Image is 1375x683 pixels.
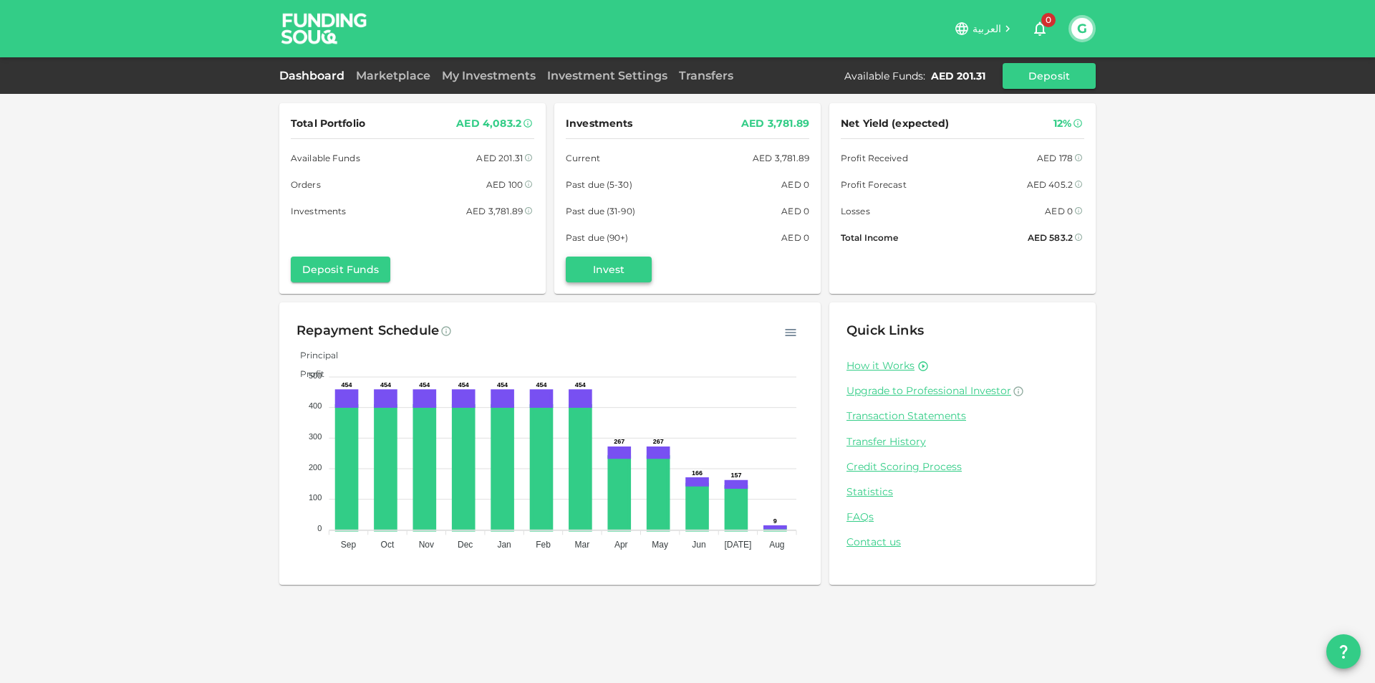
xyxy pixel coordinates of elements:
[781,230,809,245] div: AED 0
[456,115,521,133] div: AED 4,083.2
[753,151,809,166] div: AED 3,781.89
[566,177,632,192] span: Past due (5-30)
[291,204,346,219] span: Investments
[291,257,390,282] button: Deposit Funds
[309,432,322,441] tspan: 300
[381,540,395,550] tspan: Oct
[309,493,322,502] tspan: 100
[317,524,322,532] tspan: 0
[497,540,511,550] tspan: Jan
[781,177,809,192] div: AED 0
[541,69,673,82] a: Investment Settings
[781,204,809,219] div: AED 0
[1026,14,1054,43] button: 0
[296,320,439,343] div: Repayment Schedule
[1027,177,1073,192] div: AED 405.2
[458,540,473,550] tspan: Dec
[1003,63,1096,89] button: Deposit
[844,69,925,83] div: Available Funds :
[846,435,1079,449] a: Transfer History
[841,115,950,133] span: Net Yield (expected)
[350,69,436,82] a: Marketplace
[846,535,1079,549] a: Contact us
[846,384,1011,397] span: Upgrade to Professional Investor
[486,177,523,192] div: AED 100
[1071,18,1093,39] button: G
[419,540,434,550] tspan: Nov
[566,151,600,166] span: Current
[279,69,350,82] a: Dashboard
[566,230,629,245] span: Past due (90+)
[291,115,365,133] span: Total Portfolio
[846,460,1079,474] a: Credit Scoring Process
[341,540,357,550] tspan: Sep
[289,350,338,360] span: Principal
[846,384,1079,398] a: Upgrade to Professional Investor
[931,69,985,83] div: AED 201.31
[289,368,324,379] span: Profit
[291,151,360,166] span: Available Funds
[841,204,870,219] span: Losses
[1045,204,1073,219] div: AED 0
[1326,634,1361,669] button: question
[536,540,551,550] tspan: Feb
[846,359,915,373] a: How it Works
[1053,115,1071,133] div: 12%
[566,115,632,133] span: Investments
[291,177,321,192] span: Orders
[566,204,635,219] span: Past due (31-90)
[841,151,908,166] span: Profit Received
[1037,151,1073,166] div: AED 178
[652,540,668,550] tspan: May
[673,69,739,82] a: Transfers
[846,510,1079,524] a: FAQs
[846,409,1079,423] a: Transaction Statements
[769,540,784,550] tspan: Aug
[1041,13,1056,27] span: 0
[725,540,752,550] tspan: [DATE]
[1028,230,1073,245] div: AED 583.2
[973,22,1001,35] span: العربية
[309,371,322,380] tspan: 500
[741,115,809,133] div: AED 3,781.89
[309,463,322,472] tspan: 200
[575,540,590,550] tspan: Mar
[841,177,907,192] span: Profit Forecast
[692,540,705,550] tspan: Jun
[436,69,541,82] a: My Investments
[841,230,898,245] span: Total Income
[846,485,1079,499] a: Statistics
[466,204,523,219] div: AED 3,781.89
[309,401,322,410] tspan: 400
[614,540,628,550] tspan: Apr
[566,257,652,282] button: Invest
[476,151,523,166] div: AED 201.31
[846,323,924,338] span: Quick Links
